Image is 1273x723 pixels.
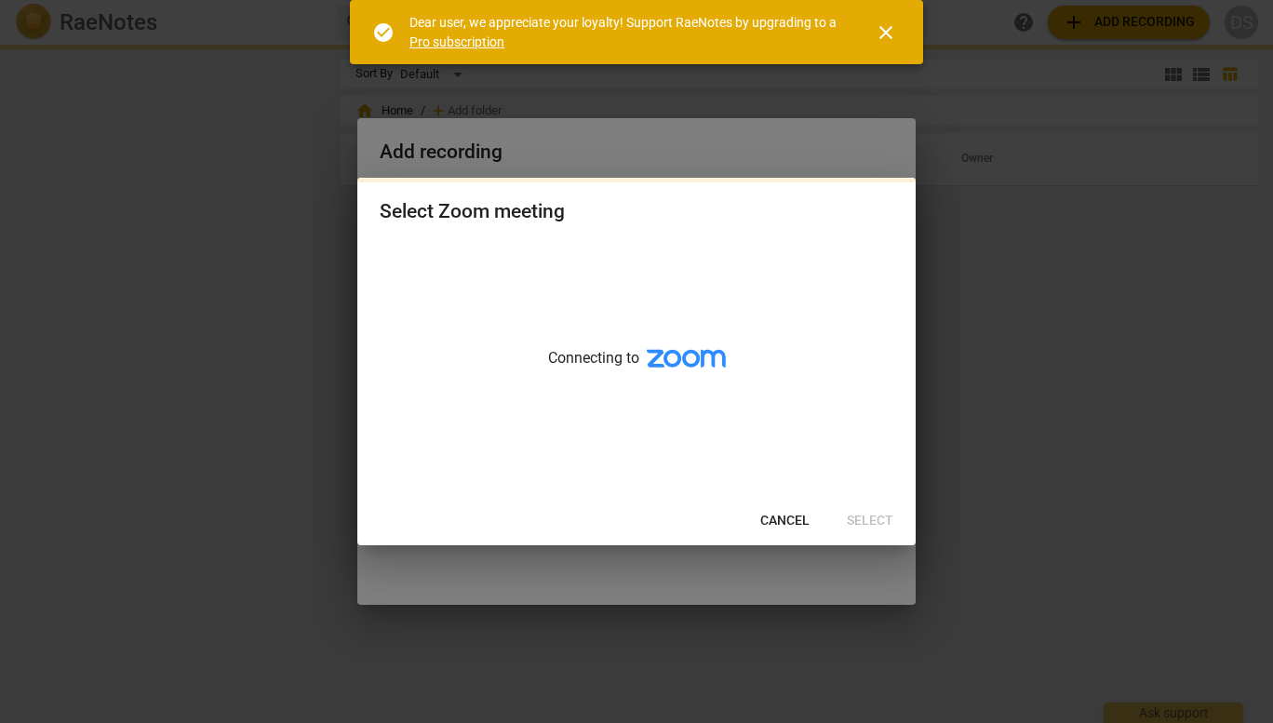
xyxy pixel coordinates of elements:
[409,34,504,49] a: Pro subscription
[409,13,841,51] div: Dear user, we appreciate your loyalty! Support RaeNotes by upgrading to a
[875,21,897,44] span: close
[372,21,395,44] span: check_circle
[760,512,810,530] span: Cancel
[380,200,565,223] div: Select Zoom meeting
[745,504,824,538] button: Cancel
[864,10,908,55] button: Close
[357,242,916,497] div: Connecting to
